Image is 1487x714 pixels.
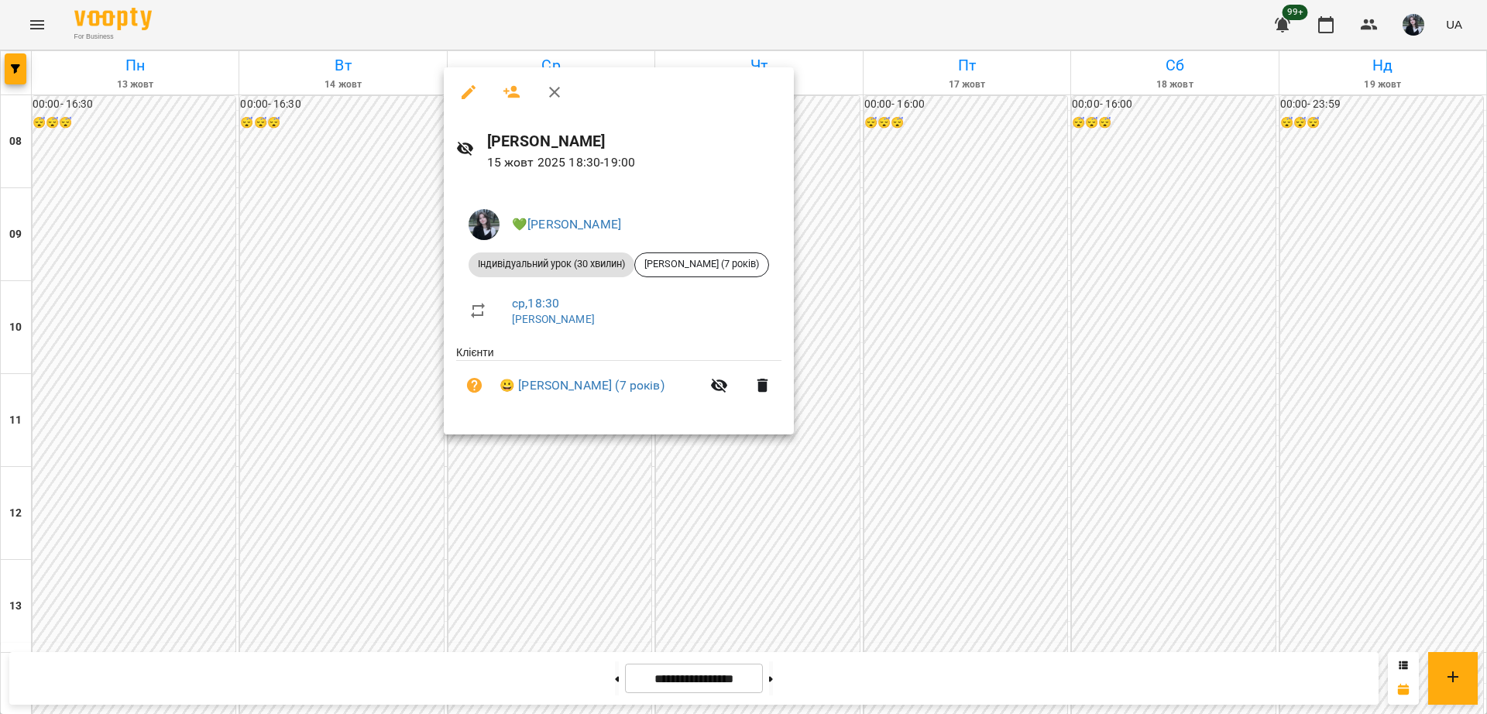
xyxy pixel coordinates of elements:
[469,209,500,240] img: 91885ff653e4a9d6131c60c331ff4ae6.jpeg
[512,296,559,311] a: ср , 18:30
[469,257,634,271] span: Індивідуальний урок (30 хвилин)
[512,313,595,325] a: [PERSON_NAME]
[635,257,768,271] span: [PERSON_NAME] (7 років)
[456,345,781,417] ul: Клієнти
[487,129,781,153] h6: [PERSON_NAME]
[487,153,781,172] p: 15 жовт 2025 18:30 - 19:00
[634,252,769,277] div: [PERSON_NAME] (7 років)
[456,367,493,404] button: Візит ще не сплачено. Додати оплату?
[512,217,621,232] a: 💚[PERSON_NAME]
[500,376,665,395] a: 😀 [PERSON_NAME] (7 років)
